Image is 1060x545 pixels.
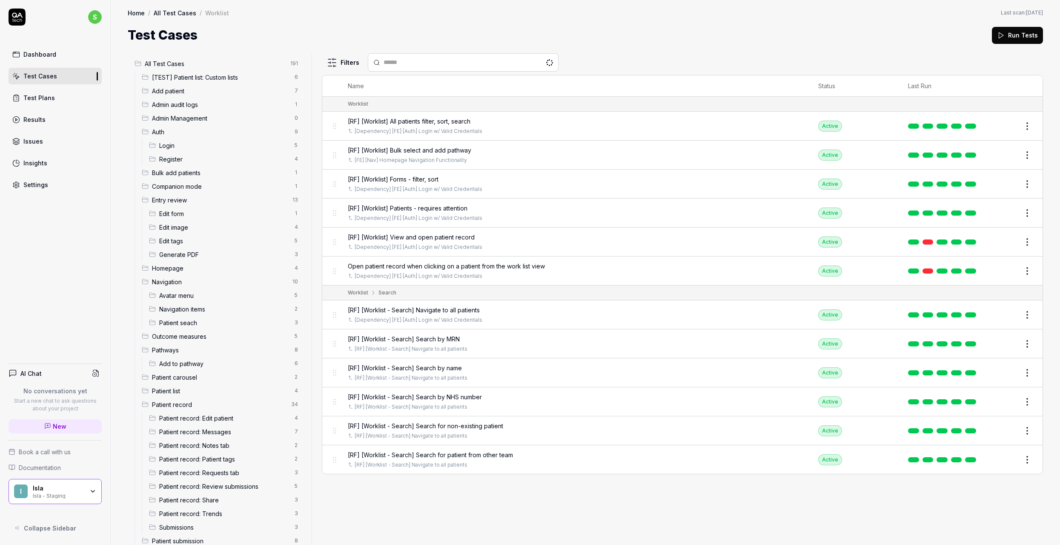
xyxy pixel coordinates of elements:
[152,182,289,191] span: Companion mode
[291,427,301,437] span: 7
[33,484,84,492] div: Isla
[291,99,301,110] span: 1
[348,421,503,430] span: [RF] [Worklist - Search] Search for non-existing patient
[9,133,102,150] a: Issues
[9,447,102,456] a: Book a call with us
[355,214,482,222] a: [Dependency] [FE] [Auth] Login w/ Valid Credentials
[818,396,842,407] div: Active
[355,374,467,382] a: [RF] [Worklist - Search] Navigate to all patients
[146,138,305,152] div: Drag to reorderLogin5
[322,141,1043,170] tr: [RF] [Worklist] Bulk select and add pathway[FE] [Nav] Homepage Navigation FunctionalityActive
[159,496,289,505] span: Patient record: Share
[138,179,305,193] div: Drag to reorderCompanion mode1
[348,289,368,297] div: Worklist
[322,358,1043,387] tr: [RF] [Worklist - Search] Search by name[RF] [Worklist - Search] Navigate to all patientsActive
[200,9,202,17] div: /
[810,75,900,97] th: Status
[291,467,301,478] span: 3
[146,466,305,479] div: Drag to reorderPatient record: Requests tab3
[348,262,545,271] span: Open patient record when clicking on a patient from the work list view
[291,454,301,464] span: 2
[154,9,196,17] a: All Test Cases
[291,481,301,491] span: 5
[1001,9,1043,17] span: Last scan:
[348,363,462,372] span: [RF] [Worklist - Search] Search by name
[355,345,467,353] a: [RF] [Worklist - Search] Navigate to all patients
[818,179,842,190] div: Active
[348,334,460,343] span: [RF] [Worklist - Search] Search by MRN
[348,146,471,155] span: [RF] [Worklist] Bulk select and add pathway
[159,291,289,300] span: Avatar menu
[146,357,305,370] div: Drag to reorderAdd to pathway6
[818,265,842,277] div: Active
[159,427,289,436] span: Patient record: Messages
[152,114,289,123] span: Admin Management
[14,484,28,498] span: I
[355,461,467,469] a: [RF] [Worklist - Search] Navigate to all patients
[146,520,305,534] div: Drag to reorderSubmissions3
[9,155,102,171] a: Insights
[146,438,305,452] div: Drag to reorderPatient record: Notes tab2
[146,507,305,520] div: Drag to reorderPatient record: Trends3
[291,413,301,423] span: 4
[291,358,301,369] span: 6
[146,411,305,425] div: Drag to reorderPatient record: Edit patient4
[9,519,102,536] button: Collapse Sidebar
[138,166,305,179] div: Drag to reorderBulk add patients1
[146,207,305,220] div: Drag to reorderEdit form1
[291,345,301,355] span: 8
[159,250,289,259] span: Generate PDF
[9,397,102,412] p: Start a new chat to ask questions about your project
[291,127,301,137] span: 9
[152,373,289,382] span: Patient carousel
[128,9,145,17] a: Home
[138,384,305,398] div: Drag to reorderPatient list4
[9,46,102,63] a: Dashboard
[159,141,289,150] span: Login
[291,522,301,532] span: 3
[159,441,289,450] span: Patient record: Notes tab
[146,234,305,248] div: Drag to reorderEdit tags5
[146,220,305,234] div: Drag to reorderEdit image4
[322,112,1043,141] tr: [RF] [Worklist] All patients filter, sort, search[Dependency] [FE] [Auth] Login w/ Valid Credenti...
[159,468,289,477] span: Patient record: Requests tab
[291,249,301,260] span: 3
[291,72,301,82] span: 6
[146,316,305,329] div: Drag to reorderPatient seach3
[19,447,71,456] span: Book a call with us
[322,54,364,71] button: Filters
[159,482,289,491] span: Patient record: Review submissions
[138,98,305,111] div: Drag to reorderAdmin audit logs1
[355,432,467,440] a: [RF] [Worklist - Search] Navigate to all patients
[146,302,305,316] div: Drag to reorderNavigation items2
[322,257,1043,285] tr: Open patient record when clicking on a patient from the work list view[Dependency] [FE] [Auth] Lo...
[322,445,1043,474] tr: [RF] [Worklist - Search] Search for patient from other team[RF] [Worklist - Search] Navigate to a...
[159,455,289,464] span: Patient record: Patient tags
[88,10,102,24] span: s
[146,248,305,261] div: Drag to reorderGenerate PDF3
[348,204,467,213] span: [RF] [Worklist] Patients - requires attention
[138,329,305,343] div: Drag to reorderOutcome measures5
[20,369,42,378] h4: AI Chat
[355,185,482,193] a: [Dependency] [FE] [Auth] Login w/ Valid Credentials
[152,400,286,409] span: Patient record
[159,236,289,245] span: Edit tags
[818,338,842,349] div: Active
[152,168,289,177] span: Bulk add patients
[818,150,842,161] div: Active
[1001,9,1043,17] button: Last scan:[DATE]
[900,75,988,97] th: Last Run
[33,492,84,499] div: Isla - Staging
[1026,9,1043,16] time: [DATE]
[152,346,289,355] span: Pathways
[322,228,1043,257] tr: [RF] [Worklist] View and open patient record[Dependency] [FE] [Auth] Login w/ Valid CredentialsAc...
[348,450,513,459] span: [RF] [Worklist - Search] Search for patient from other team
[818,454,842,465] div: Active
[19,463,61,472] span: Documentation
[159,509,289,518] span: Patient record: Trends
[291,113,301,123] span: 0
[9,419,102,433] a: New
[378,289,396,297] div: Search
[288,399,301,409] span: 34
[145,59,285,68] span: All Test Cases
